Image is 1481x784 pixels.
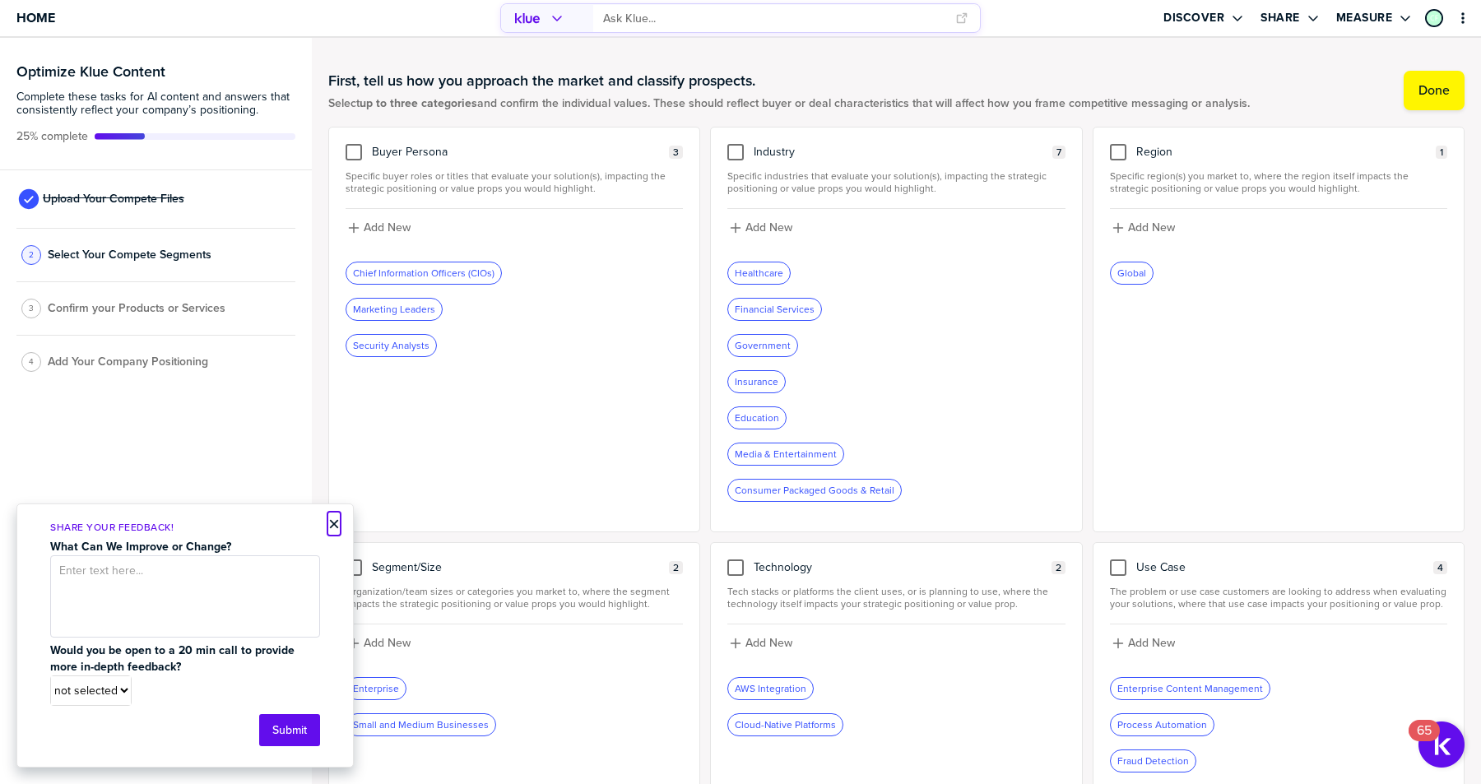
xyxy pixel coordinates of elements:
[1128,636,1175,651] label: Add New
[29,248,34,261] span: 2
[16,11,55,25] span: Home
[48,302,225,315] span: Confirm your Products or Services
[50,538,231,555] strong: What Can We Improve or Change?
[346,586,683,610] span: Organization/team sizes or categories you market to, where the segment impacts the strategic posi...
[1136,561,1186,574] span: Use Case
[1418,721,1465,768] button: Open Resource Center, 65 new notifications
[16,64,295,79] h3: Optimize Klue Content
[1427,11,1442,26] img: faafde62d937d4b48c599ef579951a4d-sml.png
[745,220,792,235] label: Add New
[29,302,34,314] span: 3
[16,130,88,143] span: Active
[754,561,812,574] span: Technology
[1136,146,1172,159] span: Region
[328,71,1250,90] h1: First, tell us how you approach the market and classify prospects.
[16,90,295,117] span: Complete these tasks for AI content and answers that consistently reflect your company’s position...
[727,170,1065,195] span: Specific industries that evaluate your solution(s), impacting the strategic positioning or value ...
[1425,9,1443,27] div: Christian Finzel
[328,514,340,534] button: Close
[48,248,211,262] span: Select Your Compete Segments
[372,561,442,574] span: Segment/Size
[346,170,683,195] span: Specific buyer roles or titles that evaluate your solution(s), impacting the strategic positionin...
[29,355,34,368] span: 4
[1260,11,1300,26] label: Share
[364,636,411,651] label: Add New
[1110,586,1447,610] span: The problem or use case customers are looking to address when evaluating your solutions, where th...
[754,146,795,159] span: Industry
[328,97,1250,110] span: Select and confirm the individual values. These should reflect buyer or deal characteristics that...
[727,586,1065,610] span: Tech stacks or platforms the client uses, or is planning to use, where the technology itself impa...
[364,220,411,235] label: Add New
[1440,146,1443,159] span: 1
[1423,7,1445,29] a: Edit Profile
[1056,146,1061,159] span: 7
[50,642,298,675] strong: Would you be open to a 20 min call to provide more in-depth feedback?
[43,193,184,206] span: Upload Your Compete Files
[1336,11,1393,26] label: Measure
[673,562,679,574] span: 2
[1110,170,1447,195] span: Specific region(s) you market to, where the region itself impacts the strategic positioning or va...
[1417,731,1432,752] div: 65
[48,355,208,369] span: Add Your Company Positioning
[1128,220,1175,235] label: Add New
[1418,82,1450,99] label: Done
[745,636,792,651] label: Add New
[259,714,320,746] button: Submit
[50,521,320,535] p: Share Your Feedback!
[372,146,448,159] span: Buyer Persona
[603,5,945,32] input: Ask Klue...
[673,146,679,159] span: 3
[360,95,477,112] strong: up to three categories
[1056,562,1061,574] span: 2
[1163,11,1224,26] label: Discover
[1437,562,1443,574] span: 4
